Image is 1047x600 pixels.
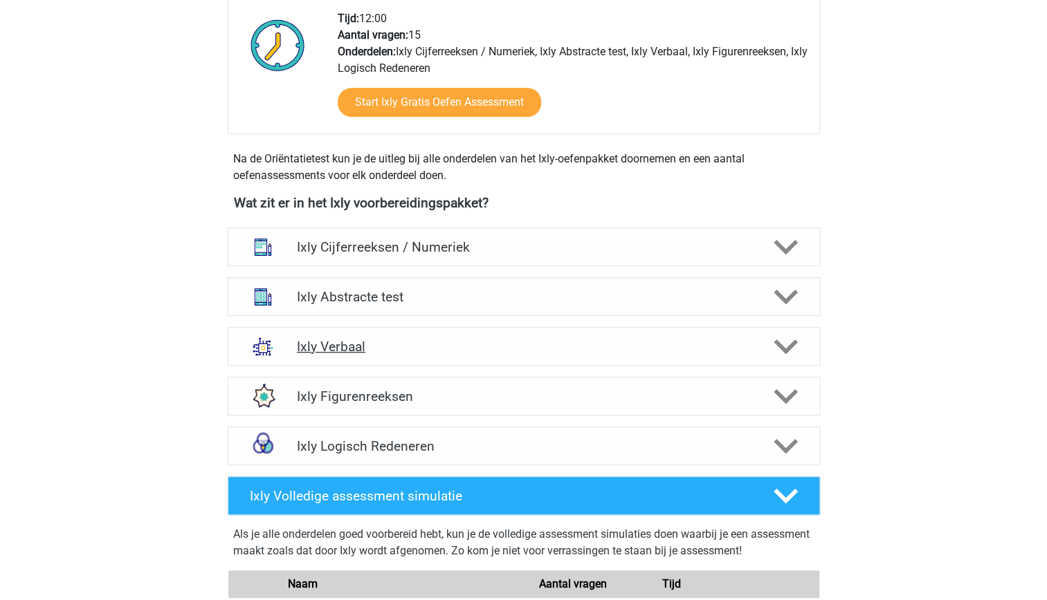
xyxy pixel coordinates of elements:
[245,229,281,265] img: cijferreeksen
[245,279,281,315] img: abstracte matrices
[222,426,826,465] a: syllogismen Ixly Logisch Redeneren
[245,378,281,414] img: figuurreeksen
[245,428,281,464] img: syllogismen
[233,526,814,565] div: Als je alle onderdelen goed voorbereid hebt, kun je de volledige assessment simulaties doen waarb...
[222,227,826,266] a: cijferreeksen Ixly Cijferreeksen / Numeriek
[297,339,750,355] h4: Ixly Verbaal
[234,195,814,211] h4: Wat zit er in het Ixly voorbereidingspakket?
[327,10,819,133] div: 12:00 15 Ixly Cijferreeksen / Numeriek, Ixly Abstracte test, Ixly Verbaal, Ixly Figurenreeksen, I...
[297,388,750,404] h4: Ixly Figurenreeksen
[338,45,396,58] b: Onderdelen:
[297,239,750,255] h4: Ixly Cijferreeksen / Numeriek
[338,12,359,25] b: Tijd:
[222,377,826,415] a: figuurreeksen Ixly Figurenreeksen
[243,10,313,79] img: Klok
[338,28,408,41] b: Aantal vragen:
[622,576,720,592] div: Tijd
[222,277,826,316] a: abstracte matrices Ixly Abstracte test
[250,488,751,504] h4: Ixly Volledige assessment simulatie
[222,327,826,366] a: analogieen Ixly Verbaal
[222,476,826,515] a: Ixly Volledige assessment simulatie
[297,438,750,454] h4: Ixly Logisch Redeneren
[338,88,541,117] a: Start Ixly Gratis Oefen Assessment
[523,576,621,592] div: Aantal vragen
[228,151,820,184] div: Na de Oriëntatietest kun je de uitleg bij alle onderdelen van het Ixly-oefenpakket doornemen en e...
[297,289,750,305] h4: Ixly Abstracte test
[245,328,281,364] img: analogieen
[277,576,524,592] div: Naam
